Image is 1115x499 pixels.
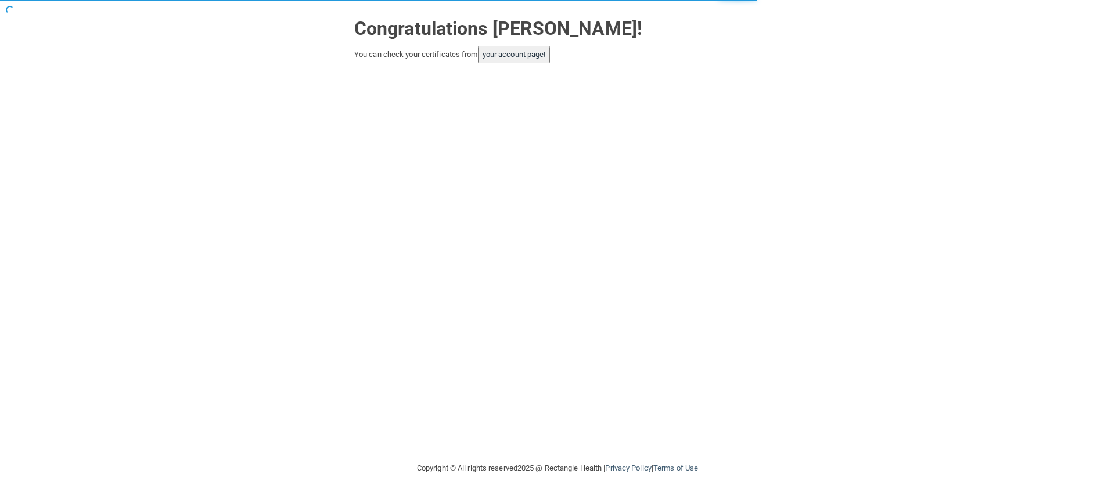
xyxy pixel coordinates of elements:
[483,50,546,59] a: your account page!
[346,450,769,487] div: Copyright © All rights reserved 2025 @ Rectangle Health | |
[653,464,698,472] a: Terms of Use
[605,464,651,472] a: Privacy Policy
[354,17,642,40] strong: Congratulations [PERSON_NAME]!
[354,46,761,63] div: You can check your certificates from
[478,46,551,63] button: your account page!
